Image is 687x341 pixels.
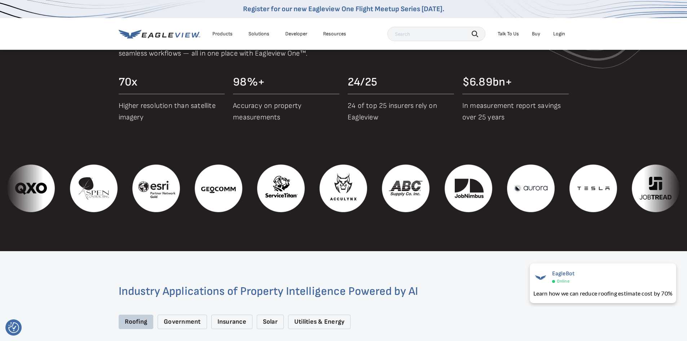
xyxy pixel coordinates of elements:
div: Solar [257,315,284,329]
div: Government [158,315,207,329]
p: Higher resolution than satellite imagery [119,100,225,123]
div: Utilities & Energy [288,315,351,329]
span: Online [557,279,569,284]
p: 24 of top 25 insurers rely on Eagleview [348,100,454,123]
div: Roofing [119,315,154,329]
a: Buy [532,31,540,37]
div: Insurance [211,315,252,329]
div: Solutions [248,31,269,37]
div: 70x [119,76,225,88]
a: Developer [285,31,307,37]
img: EagleBot [533,270,548,285]
h2: Industry Applications of Property Intelligence Powered by AI [119,286,569,297]
img: Revisit consent button [8,322,19,333]
div: 24/25 [348,76,454,88]
button: Consent Preferences [8,322,19,333]
div: Resources [323,31,346,37]
div: Learn how we can reduce roofing estimate cost by 70% [533,289,673,298]
div: 98%+ [233,76,339,88]
span: EagleBot [552,270,575,277]
input: Search [387,27,485,41]
div: Login [553,31,565,37]
p: Accuracy on property measurements [233,100,339,123]
div: $6.89bn+ [462,76,569,88]
p: In measurement report savings over 25 years [462,100,569,123]
a: Register for our new Eagleview One Flight Meetup Series [DATE]. [243,5,444,13]
div: Products [212,31,233,37]
div: Talk To Us [498,31,519,37]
